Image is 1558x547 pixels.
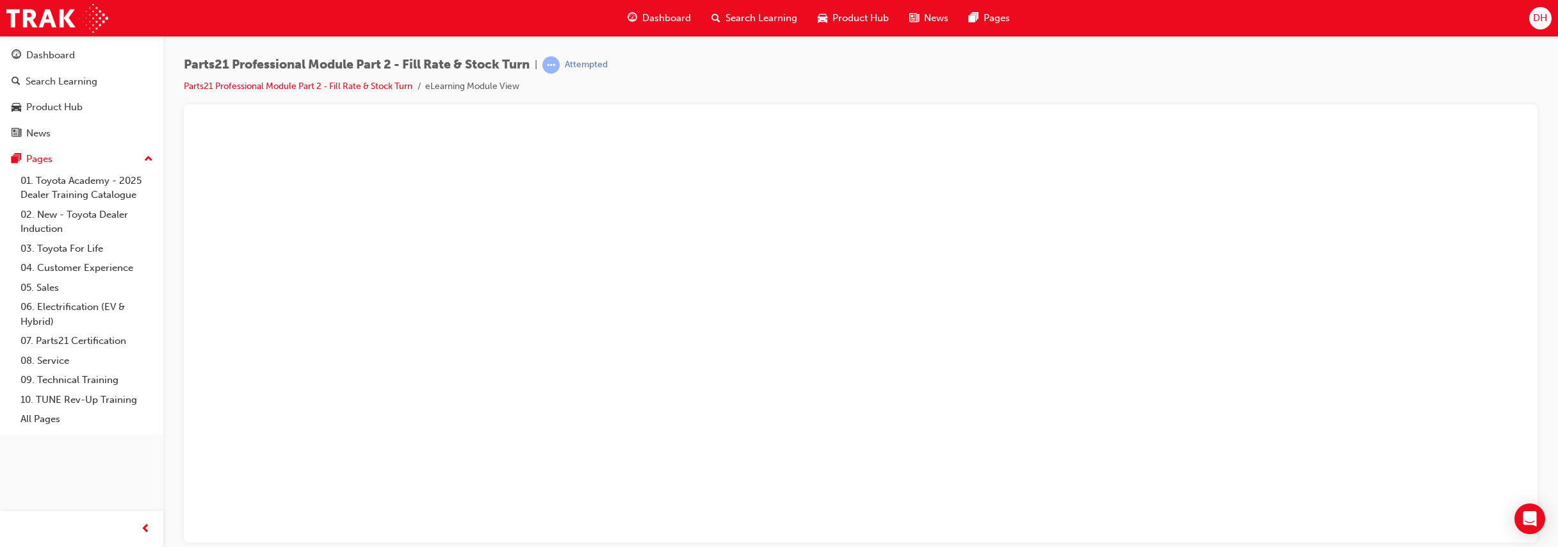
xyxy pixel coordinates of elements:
[642,11,691,26] span: Dashboard
[5,147,158,171] button: Pages
[15,171,158,205] a: 01. Toyota Academy - 2025 Dealer Training Catalogue
[26,126,51,141] div: News
[818,10,827,26] span: car-icon
[969,10,978,26] span: pages-icon
[6,4,108,33] img: Trak
[5,70,158,94] a: Search Learning
[15,239,158,259] a: 03. Toyota For Life
[26,152,53,167] div: Pages
[15,258,158,278] a: 04. Customer Experience
[12,102,21,113] span: car-icon
[12,128,21,140] span: news-icon
[535,58,537,72] span: |
[15,370,158,390] a: 09. Technical Training
[984,11,1010,26] span: Pages
[144,151,153,168] span: up-icon
[12,154,21,165] span: pages-icon
[628,10,637,26] span: guage-icon
[26,74,97,89] div: Search Learning
[12,50,21,61] span: guage-icon
[26,48,75,63] div: Dashboard
[184,58,530,72] span: Parts21 Professional Module Part 2 - Fill Rate & Stock Turn
[5,122,158,145] a: News
[15,409,158,429] a: All Pages
[726,11,797,26] span: Search Learning
[909,10,919,26] span: news-icon
[15,331,158,351] a: 07. Parts21 Certification
[617,5,701,31] a: guage-iconDashboard
[5,95,158,119] a: Product Hub
[15,297,158,331] a: 06. Electrification (EV & Hybrid)
[899,5,959,31] a: news-iconNews
[1514,503,1545,534] div: Open Intercom Messenger
[1533,11,1547,26] span: DH
[711,10,720,26] span: search-icon
[924,11,948,26] span: News
[565,59,608,71] div: Attempted
[15,390,158,410] a: 10. TUNE Rev-Up Training
[807,5,899,31] a: car-iconProduct Hub
[542,56,560,74] span: learningRecordVerb_ATTEMPT-icon
[5,44,158,67] a: Dashboard
[425,79,519,94] li: eLearning Module View
[5,41,158,147] button: DashboardSearch LearningProduct HubNews
[1529,7,1552,29] button: DH
[184,81,412,92] a: Parts21 Professional Module Part 2 - Fill Rate & Stock Turn
[12,76,20,88] span: search-icon
[832,11,889,26] span: Product Hub
[15,278,158,298] a: 05. Sales
[141,521,150,537] span: prev-icon
[959,5,1020,31] a: pages-iconPages
[15,205,158,239] a: 02. New - Toyota Dealer Induction
[15,351,158,371] a: 08. Service
[701,5,807,31] a: search-iconSearch Learning
[26,100,83,115] div: Product Hub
